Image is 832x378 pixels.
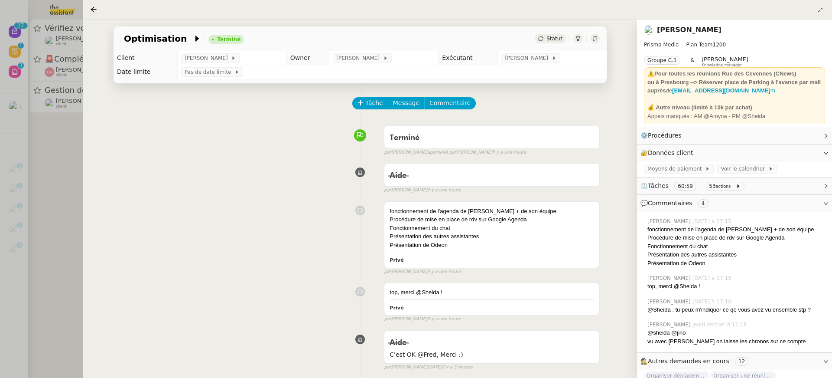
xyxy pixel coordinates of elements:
[390,241,594,250] div: Présentation de Odeon
[286,51,329,65] td: Owner
[384,364,472,371] small: [PERSON_NAME][DATE]
[647,242,825,251] div: Fonctionnement du chat
[390,172,406,180] span: Aide
[390,215,594,224] div: Procédure de mise en place de rdv sur Google Agenda
[692,274,733,282] span: [DATE] à 17:15
[114,51,177,65] td: Client
[647,274,692,282] span: [PERSON_NAME]
[384,364,391,371] span: par
[647,225,825,234] div: fonctionnement de l'agenda de [PERSON_NAME] + de son équipe
[390,257,403,263] b: Privé
[644,56,680,65] nz-tag: Groupe C.1
[647,164,705,173] span: Moyens de paiement
[702,63,742,68] span: Knowledge manager
[384,268,391,276] span: par
[492,149,526,156] span: il y a une heure
[429,98,471,108] span: Commentaire
[648,200,692,207] span: Commentaires
[390,288,594,297] div: top, merci @Sheida !
[686,42,712,48] span: Plan Team
[640,358,752,365] span: 🕵️
[390,207,594,216] div: fonctionnement de l'agenda de [PERSON_NAME] + de son équipe
[384,187,391,194] span: par
[702,56,748,67] app-user-label: Knowledge manager
[185,68,234,76] span: Pas de date limite
[709,183,715,189] span: 53
[427,149,456,156] span: approuvé par
[424,97,476,109] button: Commentaire
[640,131,686,141] span: ⚙️
[124,34,193,43] span: Optimisation
[390,339,406,347] span: Aide
[185,54,231,62] span: [PERSON_NAME]
[698,199,708,208] nz-tag: 4
[644,25,653,35] img: users%2F9GXHdUEgf7ZlSXdwo7B3iBDT3M02%2Favatar%2Fimages.jpeg
[390,232,594,241] div: Présentation des autres assistantes
[637,145,832,161] div: 🔐Données client
[637,127,832,144] div: ⚙️Procédures
[647,79,821,94] strong: ou à Presbourg --> Réserver place de Parking à l'avance par mail auprès
[384,316,461,323] small: [PERSON_NAME]
[427,316,461,323] span: il y a une heure
[640,182,748,189] span: ⏲️
[637,353,832,370] div: 🕵️Autres demandes en cours 12
[365,98,383,108] span: Tâche
[647,259,825,268] div: Présentation de Odeon
[692,217,733,225] span: [DATE] à 17:15
[546,36,562,42] span: Statut
[384,149,391,156] span: par
[644,42,679,48] span: Prisma Media
[384,316,391,323] span: par
[702,56,748,62] span: [PERSON_NAME]
[336,54,383,62] span: [PERSON_NAME]
[442,364,473,371] span: il y a 3 heures
[647,329,825,337] div: @sheida @jino
[674,182,696,191] nz-tag: 60:59
[691,56,695,67] span: &
[114,65,177,79] td: Date limite
[384,268,461,276] small: [PERSON_NAME]
[647,337,825,346] div: vu avec [PERSON_NAME] on laisse les chronos sur ce compte
[647,250,825,259] div: Présentation des autres assistantes
[647,78,822,95] div: de
[352,97,388,109] button: Tâche
[647,306,825,314] div: @Sheida : tu peux m'indiquer ce qe vous avez vu ensemble stp ?
[648,182,669,189] span: Tâches
[647,217,692,225] span: [PERSON_NAME]
[647,233,825,242] div: Procédure de mise en place de rdv sur Google Agenda
[735,357,748,366] nz-tag: 12
[427,268,461,276] span: il y a une heure
[390,350,594,360] span: C'est OK @Fred, Merci :)
[654,70,796,77] strong: Pour toutes les réunions Rue des Cevennes (CNews)
[657,26,721,34] a: [PERSON_NAME]
[390,305,403,311] b: Privé
[647,104,752,111] strong: 💰 Autre niveau (limité à 10k par achat)
[648,358,729,365] span: Autres demandes en cours
[672,87,770,94] strong: [EMAIL_ADDRESS][DOMAIN_NAME]
[648,149,693,156] span: Données client
[390,134,419,142] span: Terminé
[637,195,832,212] div: 💬Commentaires 4
[647,69,822,78] div: ⚠️
[390,224,594,233] div: Fonctionnement du chat
[648,132,682,139] span: Procédures
[713,42,726,48] span: 1200
[384,149,526,156] small: [PERSON_NAME] [PERSON_NAME]
[692,321,749,329] span: jeudi dernier à 12:18
[647,298,692,306] span: [PERSON_NAME]
[217,37,240,42] div: Terminé
[505,54,551,62] span: [PERSON_NAME]
[716,184,731,189] small: actions
[647,321,692,329] span: [PERSON_NAME]
[640,200,712,207] span: 💬
[647,112,822,121] div: Appels manqués : AM @Amyna - PM @Sheida
[439,51,498,65] td: Exécutant
[647,282,825,291] div: top, merci @Sheida !
[721,164,768,173] span: Voir le calendrier
[393,98,419,108] span: Message
[692,298,733,306] span: [DATE] à 17:10
[388,97,425,109] button: Message
[672,87,775,94] a: [EMAIL_ADDRESS][DOMAIN_NAME]m
[384,187,461,194] small: [PERSON_NAME]
[637,177,832,194] div: ⏲️Tâches 60:59 53actions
